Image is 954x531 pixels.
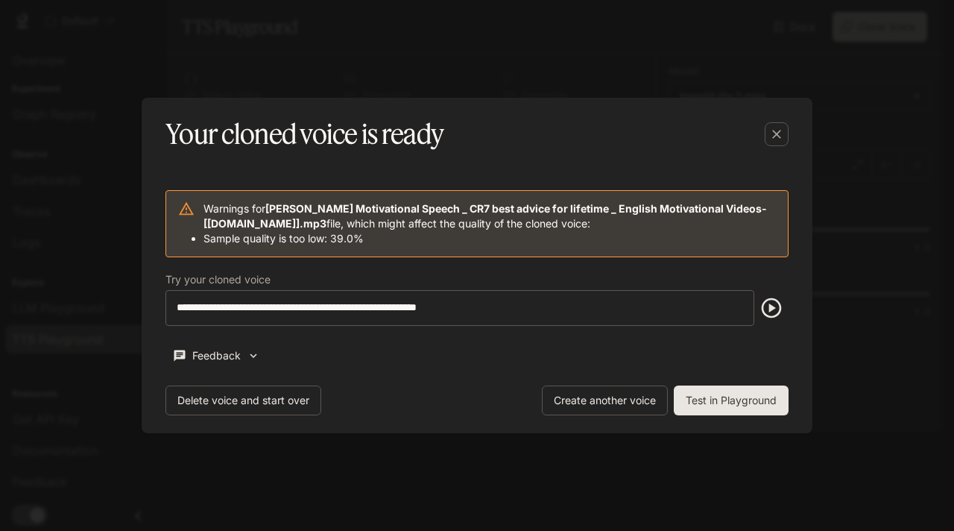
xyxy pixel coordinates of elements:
[165,274,271,285] p: Try your cloned voice
[674,386,789,415] button: Test in Playground
[203,195,776,252] div: Warnings for file, which might affect the quality of the cloned voice:
[203,202,767,230] b: [PERSON_NAME] Motivational Speech _ CR7 best advice for lifetime _ English Motivational Videos-[[...
[165,116,443,153] h5: Your cloned voice is ready
[165,386,321,415] button: Delete voice and start over
[542,386,668,415] button: Create another voice
[203,231,776,246] li: Sample quality is too low: 39.0%
[165,344,267,368] button: Feedback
